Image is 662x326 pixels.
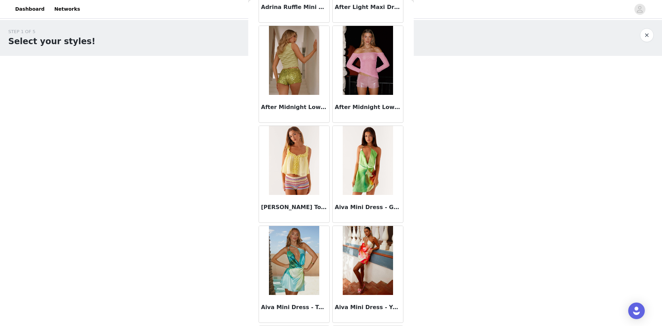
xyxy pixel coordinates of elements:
a: Networks [50,1,84,17]
h3: After Light Maxi Dress - Black [335,3,401,11]
h3: Adrina Ruffle Mini Dress - Red Polka Dot [261,3,327,11]
img: Aiva Mini Dress - Yellow Floral [343,226,393,295]
h3: Aiva Mini Dress - Yellow Floral [335,303,401,312]
div: STEP 1 OF 5 [8,28,96,35]
img: Aimee Top - Yellow [269,126,319,195]
img: After Midnight Low Rise Sequin Mini Shorts - Pink [343,26,393,95]
div: avatar [636,4,643,15]
a: Dashboard [11,1,49,17]
h3: [PERSON_NAME] Top - Yellow [261,203,327,211]
img: Aiva Mini Dress - Turquoise Floral [269,226,319,295]
div: Open Intercom Messenger [628,303,645,319]
img: Aiva Mini Dress - Green Floral [343,126,393,195]
h3: After Midnight Low Rise Sequin Mini Shorts - Pink [335,103,401,111]
h3: Aiva Mini Dress - Green Floral [335,203,401,211]
h3: Aiva Mini Dress - Turquoise Floral [261,303,327,312]
h3: After Midnight Low Rise Sequin Mini Shorts - Olive [261,103,327,111]
h1: Select your styles! [8,35,96,48]
img: After Midnight Low Rise Sequin Mini Shorts - Olive [269,26,319,95]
